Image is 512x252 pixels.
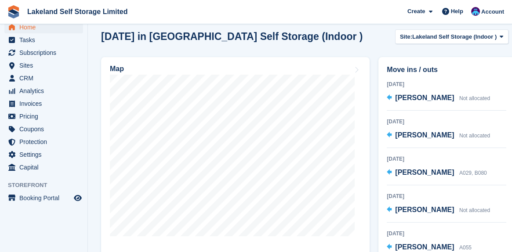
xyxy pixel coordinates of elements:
span: Capital [19,161,72,173]
a: menu [4,110,83,122]
span: CRM [19,72,72,84]
span: A029, B080 [459,170,487,176]
h2: Move ins / outs [387,65,506,75]
a: menu [4,123,83,135]
span: [PERSON_NAME] [395,169,454,176]
a: [PERSON_NAME] Not allocated [387,130,490,141]
div: [DATE] [387,192,506,200]
span: [PERSON_NAME] [395,94,454,101]
div: [DATE] [387,80,506,88]
span: Protection [19,136,72,148]
span: Tasks [19,34,72,46]
img: stora-icon-8386f47178a22dfd0bd8f6a31ec36ba5ce8667c1dd55bd0f319d3a0aa187defe.svg [7,5,20,18]
span: Site: [400,32,412,41]
span: Storefront [8,181,87,190]
span: Invoices [19,97,72,110]
a: [PERSON_NAME] A029, B080 [387,167,487,179]
div: [DATE] [387,118,506,126]
a: menu [4,136,83,148]
a: menu [4,148,83,161]
a: menu [4,192,83,204]
span: Sites [19,59,72,72]
span: [PERSON_NAME] [395,206,454,213]
button: Site: Lakeland Self Storage (Indoor ) [395,29,508,44]
span: Not allocated [459,133,490,139]
span: Pricing [19,110,72,122]
a: [PERSON_NAME] Not allocated [387,93,490,104]
span: Home [19,21,72,33]
a: menu [4,161,83,173]
span: Coupons [19,123,72,135]
a: Lakeland Self Storage Limited [24,4,131,19]
a: menu [4,72,83,84]
a: menu [4,47,83,59]
span: [PERSON_NAME] [395,243,454,251]
a: menu [4,34,83,46]
span: Subscriptions [19,47,72,59]
span: Not allocated [459,95,490,101]
span: Booking Portal [19,192,72,204]
a: menu [4,21,83,33]
span: [PERSON_NAME] [395,131,454,139]
span: Not allocated [459,207,490,213]
a: menu [4,97,83,110]
a: menu [4,59,83,72]
a: menu [4,85,83,97]
span: Create [407,7,425,16]
a: [PERSON_NAME] Not allocated [387,205,490,216]
span: Lakeland Self Storage (Indoor ) [412,32,497,41]
img: David Dickson [471,7,480,16]
div: [DATE] [387,155,506,163]
a: Preview store [73,193,83,203]
h2: Map [110,65,124,73]
span: Account [481,7,504,16]
span: A055 [459,245,472,251]
div: [DATE] [387,230,506,238]
h2: [DATE] in [GEOGRAPHIC_DATA] Self Storage (Indoor ) [101,31,363,43]
span: Analytics [19,85,72,97]
span: Settings [19,148,72,161]
span: Help [451,7,463,16]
